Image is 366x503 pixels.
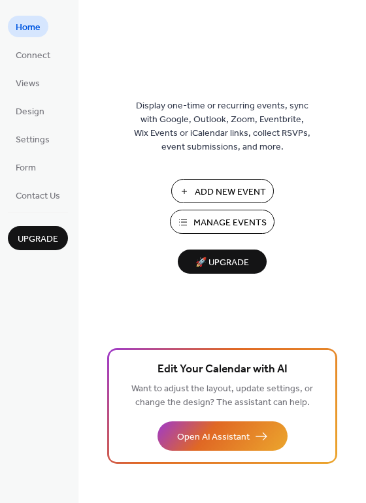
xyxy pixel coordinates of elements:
[8,72,48,93] a: Views
[8,16,48,37] a: Home
[177,430,250,444] span: Open AI Assistant
[178,250,267,274] button: 🚀 Upgrade
[8,156,44,178] a: Form
[158,361,288,379] span: Edit Your Calendar with AI
[8,226,68,250] button: Upgrade
[8,184,68,206] a: Contact Us
[171,179,274,203] button: Add New Event
[16,133,50,147] span: Settings
[16,49,50,63] span: Connect
[186,254,259,272] span: 🚀 Upgrade
[16,77,40,91] span: Views
[131,380,313,412] span: Want to adjust the layout, update settings, or change the design? The assistant can help.
[134,99,310,154] span: Display one-time or recurring events, sync with Google, Outlook, Zoom, Eventbrite, Wix Events or ...
[16,105,44,119] span: Design
[16,189,60,203] span: Contact Us
[170,210,274,234] button: Manage Events
[18,233,58,246] span: Upgrade
[16,21,41,35] span: Home
[158,421,288,451] button: Open AI Assistant
[8,128,58,150] a: Settings
[8,44,58,65] a: Connect
[8,100,52,122] a: Design
[16,161,36,175] span: Form
[195,186,266,199] span: Add New Event
[193,216,267,230] span: Manage Events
